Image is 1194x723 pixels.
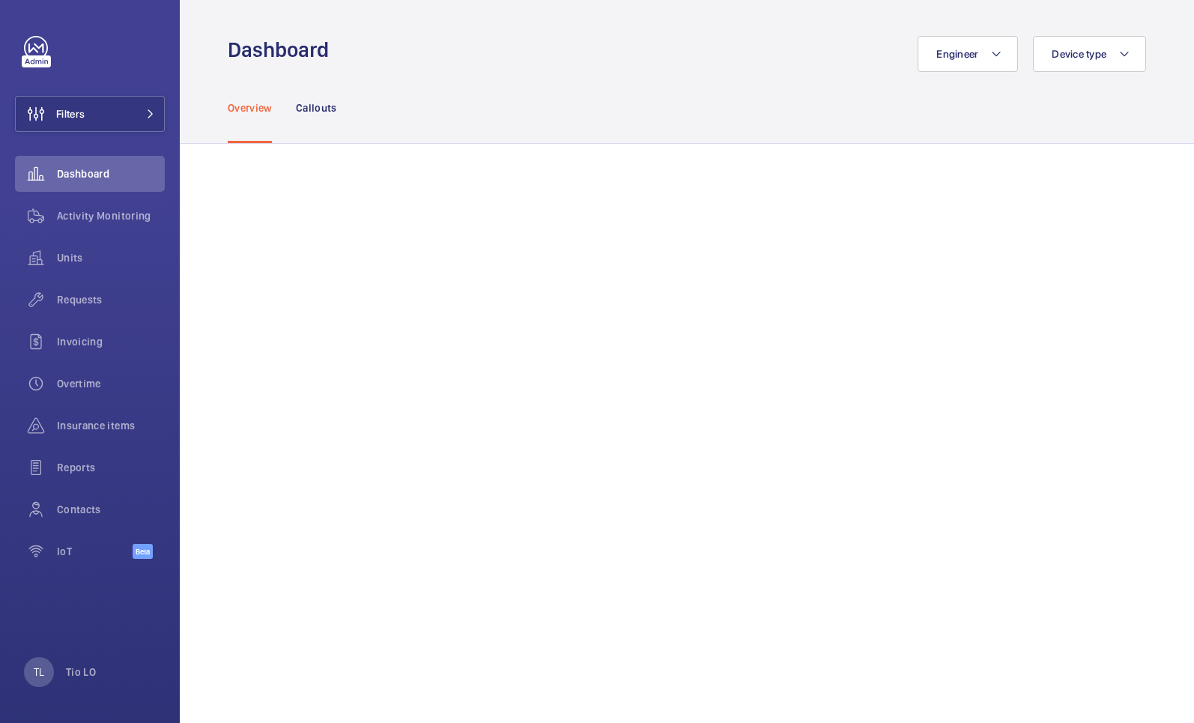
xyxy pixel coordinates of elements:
span: Overtime [57,376,165,391]
span: Beta [133,544,153,559]
p: TL [34,665,44,680]
span: Engineer [936,48,978,60]
span: IoT [57,544,133,559]
h1: Dashboard [228,36,338,64]
span: Filters [56,106,85,121]
p: Callouts [296,100,337,115]
p: Overview [228,100,272,115]
p: Tio LO [66,665,96,680]
span: Dashboard [57,166,165,181]
span: Requests [57,292,165,307]
span: Contacts [57,502,165,517]
span: Invoicing [57,334,165,349]
span: Units [57,250,165,265]
button: Device type [1033,36,1146,72]
span: Device type [1052,48,1106,60]
button: Engineer [918,36,1018,72]
button: Filters [15,96,165,132]
span: Insurance items [57,418,165,433]
span: Activity Monitoring [57,208,165,223]
span: Reports [57,460,165,475]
